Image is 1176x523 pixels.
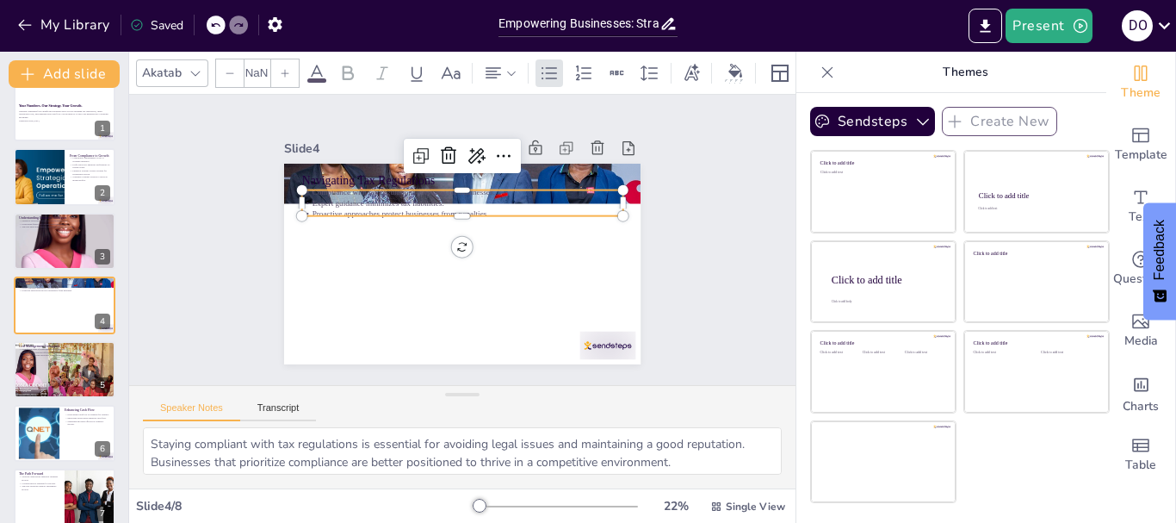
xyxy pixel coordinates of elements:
p: Improving receivables enhances cash flow. [65,416,110,420]
div: Click to add title [832,273,942,285]
div: Slide 4 [306,105,476,157]
p: Navigating Tax Regulations [19,279,110,284]
div: Click to add text [863,351,901,355]
div: Add text boxes [1106,176,1175,238]
div: 22 % [655,498,696,514]
div: Add a table [1106,424,1175,486]
button: Feedback - Show survey [1143,202,1176,320]
div: 4 [95,314,110,329]
button: Add slide [9,60,120,88]
div: Click to add text [978,208,1092,211]
p: Understanding Financial Strategies [19,215,110,221]
div: D O [1122,10,1153,41]
p: Enhancing Cash Flow [65,408,110,413]
p: Nigerian companies face significant challenges such as ever-changing tax regulations, rising oper... [19,109,110,119]
button: My Library [13,11,117,39]
p: Financial Strategy creates systems for sustainable growth. [70,169,110,175]
p: Cost Management Techniques [19,343,110,348]
div: 6 [95,441,110,457]
div: Click to add title [820,340,944,346]
button: Present [1006,9,1092,43]
div: Click to add text [820,351,859,355]
div: https://cdn.sendsteps.com/images/logo/sendsteps_logo_white.pnghttps://cdn.sendsteps.com/images/lo... [14,341,115,398]
span: Template [1115,146,1167,165]
p: Optimizing operational efficiency is essential for success. [19,351,110,354]
p: Navigating Tax Regulations [316,140,634,223]
div: 5 [95,377,110,393]
div: Get real-time input from your audience [1106,238,1175,300]
div: https://cdn.sendsteps.com/images/logo/sendsteps_logo_white.pnghttps://cdn.sendsteps.com/images/lo... [14,148,115,205]
span: Media [1124,332,1158,351]
div: Add ready made slides [1106,114,1175,176]
p: From Compliance to Growth [70,153,110,158]
p: Expert guidance minimizes tax liabilities. [19,286,110,290]
p: Managing payables effectively supports growth. [65,420,110,426]
span: Text [1129,208,1153,227]
p: Profit Recovery enhances profitability by cutting waste. [70,163,110,169]
div: Akatab [139,61,185,84]
p: Proactive approaches protect businesses from penalties. [19,290,110,293]
p: Themes [841,52,1089,93]
p: Tailored strategies support sustainable growth. [19,485,59,491]
div: Slide 4 / 8 [136,498,473,514]
div: Click to add text [1041,351,1095,355]
span: Single View [726,500,785,514]
p: Forecasting future performance sets realistic goals. [19,222,110,226]
span: Feedback [1152,220,1167,280]
p: Tailored cost-saving measures boost the bottom line. [19,353,110,357]
p: Expert guidance minimizes tax liabilities. [312,165,628,242]
p: Generated with [URL] [19,119,110,122]
p: Schedule a strategy session to uncover hidden profits. [70,175,110,181]
div: https://cdn.sendsteps.com/images/logo/sendsteps_logo_white.pnghttps://cdn.sendsteps.com/images/lo... [14,213,115,270]
button: Transcript [240,402,317,421]
p: Collaboration is essential for success. [19,482,59,485]
span: Theme [1121,84,1161,103]
span: Charts [1123,397,1159,416]
strong: Your Numbers. Our Strategy. Your Growth. [19,103,83,107]
div: Click to add title [979,191,1093,200]
p: Strategic approaches empower business growth. [19,476,59,482]
div: 3 [95,249,110,265]
div: 2 [95,185,110,201]
div: Click to add body [832,300,940,303]
div: Click to add text [820,171,944,175]
div: Background color [722,64,748,82]
div: Click to add title [820,160,944,166]
p: Identifying areas of waste enhances profitability. [19,347,110,351]
div: Click to add text [905,351,944,355]
div: Click to add text [974,351,1028,355]
div: https://cdn.sendsteps.com/images/logo/sendsteps_logo_white.pnghttps://cdn.sendsteps.com/images/lo... [14,277,115,333]
div: Add images, graphics, shapes or video [1106,300,1175,362]
p: Forecasting cash flow is essential for stability. [65,414,110,417]
div: Click to add title [974,340,1097,346]
button: Sendsteps [810,107,935,136]
textarea: Staying compliant with tax regulations is essential for avoiding legal issues and maintaining a g... [143,427,782,475]
div: 7 [95,506,110,521]
div: 1 [95,121,110,136]
div: Saved [130,17,183,34]
input: Insert title [498,11,659,36]
div: Layout [766,59,794,87]
p: The Path Forward [19,471,59,476]
button: Create New [942,107,1057,136]
p: Compliance with tax regulations is crucial for businesses. [314,154,630,232]
div: https://cdn.sendsteps.com/images/logo/sendsteps_logo_white.pnghttps://cdn.sendsteps.com/images/lo... [14,405,115,462]
p: Proactive approaches protect businesses from penalties. [310,176,626,253]
button: D O [1122,9,1153,43]
div: Change the overall theme [1106,52,1175,114]
div: Text effects [678,59,704,87]
span: Questions [1113,270,1169,289]
button: Speaker Notes [143,402,240,421]
button: Export to PowerPoint [969,9,1002,43]
div: Click to add title [974,250,1097,256]
div: Add charts and graphs [1106,362,1175,424]
p: Compliance with tax regulations is crucial for businesses. [19,283,110,287]
p: Financial strategies analyze current financial status. [19,219,110,222]
p: Compliance Management is key to avoiding penalties. [70,156,110,162]
p: Tailored approaches ensure alignment with business goals. [19,226,110,229]
div: 1 [14,84,115,141]
span: Table [1125,456,1156,475]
